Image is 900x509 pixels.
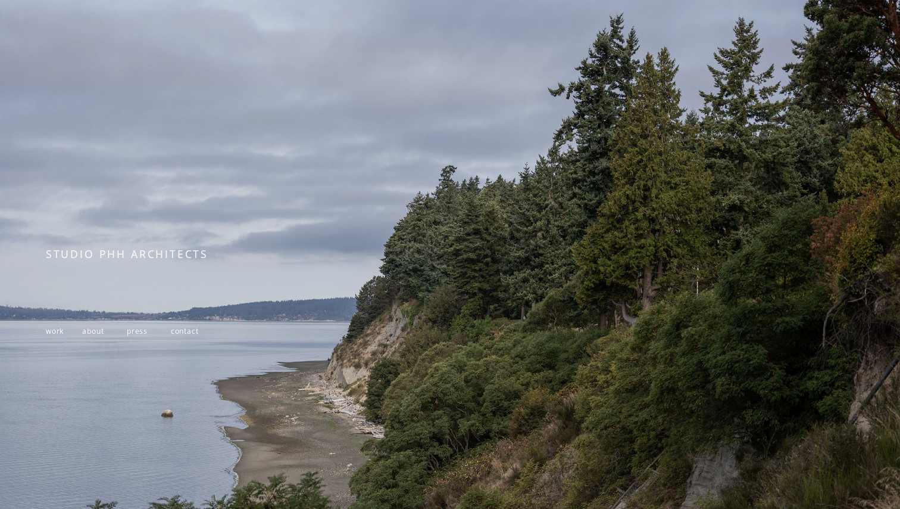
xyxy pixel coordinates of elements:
a: press [127,326,148,336]
a: contact [171,326,199,336]
a: about [82,326,104,336]
span: STUDIO PHH ARCHITECTS [46,247,208,261]
a: work [46,326,64,336]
